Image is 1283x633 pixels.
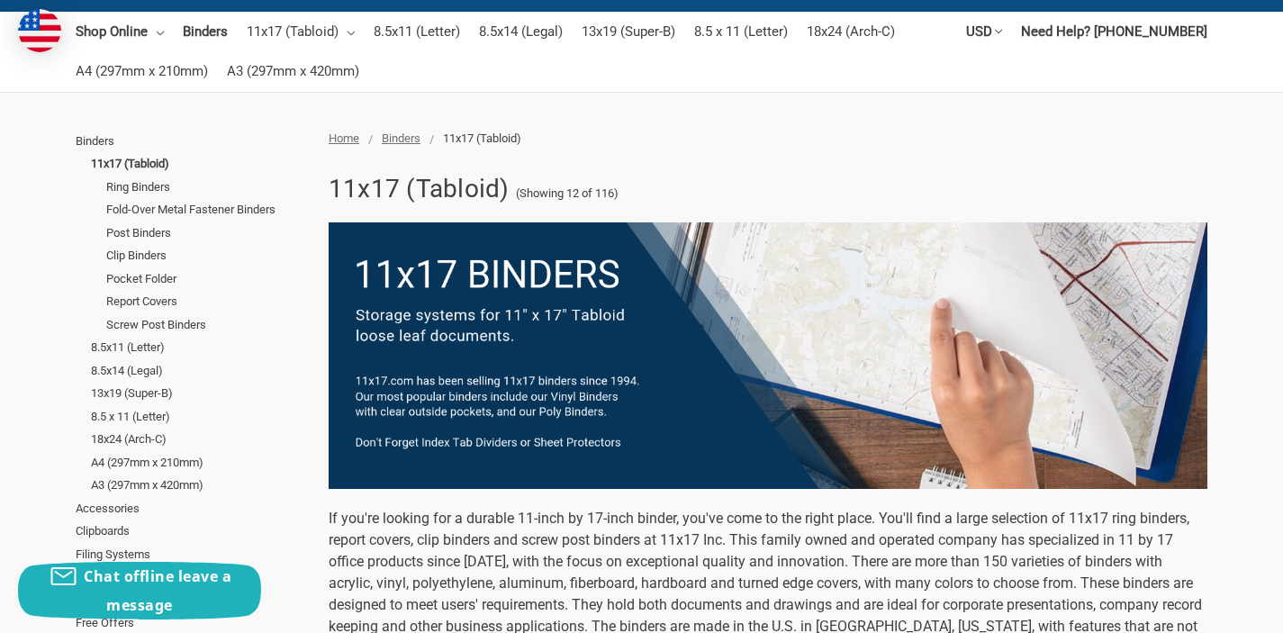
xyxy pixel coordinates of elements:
[329,166,510,213] h1: 11x17 (Tabloid)
[84,566,231,615] span: Chat offline leave a message
[18,9,61,52] img: duty and tax information for United States
[106,176,309,199] a: Ring Binders
[91,474,309,497] a: A3 (297mm x 420mm)
[106,198,309,222] a: Fold-Over Metal Fastener Binders
[329,222,1207,489] img: binders-1-.png
[106,222,309,245] a: Post Binders
[76,497,309,520] a: Accessories
[183,12,228,51] a: Binders
[91,451,309,475] a: A4 (297mm x 210mm)
[106,290,309,313] a: Report Covers
[91,152,309,176] a: 11x17 (Tabloid)
[1021,12,1207,51] a: Need Help? [PHONE_NUMBER]
[966,12,1002,51] a: USD
[76,12,164,51] a: Shop Online
[443,131,521,145] span: 11x17 (Tabloid)
[382,131,420,145] a: Binders
[582,12,675,51] a: 13x19 (Super-B)
[479,12,563,51] a: 8.5x14 (Legal)
[1134,584,1283,633] iframe: Google Customer Reviews
[106,313,309,337] a: Screw Post Binders
[91,382,309,405] a: 13x19 (Super-B)
[106,267,309,291] a: Pocket Folder
[329,131,359,145] a: Home
[227,51,359,91] a: A3 (297mm x 420mm)
[91,405,309,429] a: 8.5 x 11 (Letter)
[76,520,309,543] a: Clipboards
[694,12,788,51] a: 8.5 x 11 (Letter)
[516,185,619,203] span: (Showing 12 of 116)
[374,12,460,51] a: 8.5x11 (Letter)
[76,543,309,566] a: Filing Systems
[91,359,309,383] a: 8.5x14 (Legal)
[247,12,355,51] a: 11x17 (Tabloid)
[91,428,309,451] a: 18x24 (Arch-C)
[91,336,309,359] a: 8.5x11 (Letter)
[807,12,895,51] a: 18x24 (Arch-C)
[18,562,261,619] button: Chat offline leave a message
[76,51,208,91] a: A4 (297mm x 210mm)
[76,130,309,153] a: Binders
[106,244,309,267] a: Clip Binders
